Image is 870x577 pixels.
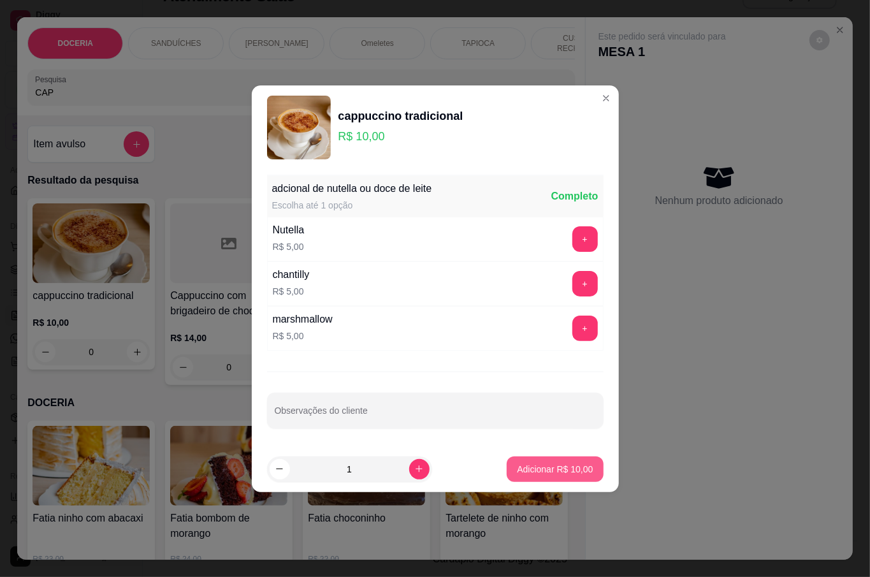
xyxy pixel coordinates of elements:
[273,330,333,342] p: R$ 5,00
[275,409,596,422] input: Observações do cliente
[273,285,310,298] p: R$ 5,00
[272,199,432,212] div: Escolha até 1 opção
[270,459,290,479] button: decrease-product-quantity
[507,456,603,482] button: Adicionar R$ 10,00
[273,223,305,238] div: Nutella
[267,96,331,159] img: product-image
[572,271,598,296] button: add
[572,316,598,341] button: add
[596,88,616,108] button: Close
[273,312,333,327] div: marshmallow
[409,459,430,479] button: increase-product-quantity
[272,181,432,196] div: adcional de nutella ou doce de leite
[273,240,305,253] p: R$ 5,00
[551,189,598,204] div: Completo
[338,128,463,145] p: R$ 10,00
[273,267,310,282] div: chantilly
[338,107,463,125] div: cappuccino tradicional
[517,463,593,476] p: Adicionar R$ 10,00
[572,226,598,252] button: add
